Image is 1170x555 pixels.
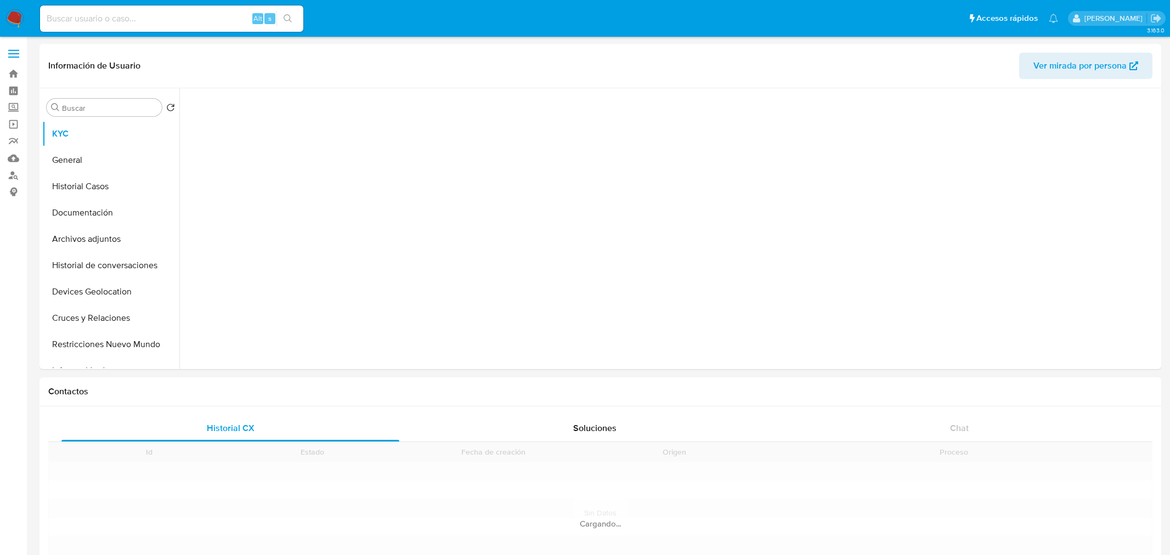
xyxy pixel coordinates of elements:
[62,103,157,113] input: Buscar
[573,422,617,434] span: Soluciones
[42,252,179,279] button: Historial de conversaciones
[268,13,272,24] span: s
[48,60,140,71] h1: Información de Usuario
[48,518,1152,529] div: Cargando...
[42,121,179,147] button: KYC
[1150,13,1162,24] a: Salir
[1049,14,1058,23] a: Notificaciones
[253,13,262,24] span: Alt
[40,12,303,26] input: Buscar usuario o caso...
[1084,13,1146,24] p: fernando.ftapiamartinez@mercadolibre.com.mx
[42,173,179,200] button: Historial Casos
[950,422,969,434] span: Chat
[51,103,60,112] button: Buscar
[42,226,179,252] button: Archivos adjuntos
[42,279,179,305] button: Devices Geolocation
[42,331,179,358] button: Restricciones Nuevo Mundo
[1019,53,1152,79] button: Ver mirada por persona
[42,358,179,384] button: Información de accesos
[42,147,179,173] button: General
[976,13,1038,24] span: Accesos rápidos
[48,386,1152,397] h1: Contactos
[42,200,179,226] button: Documentación
[276,11,299,26] button: search-icon
[166,103,175,115] button: Volver al orden por defecto
[42,305,179,331] button: Cruces y Relaciones
[1033,53,1127,79] span: Ver mirada por persona
[207,422,255,434] span: Historial CX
